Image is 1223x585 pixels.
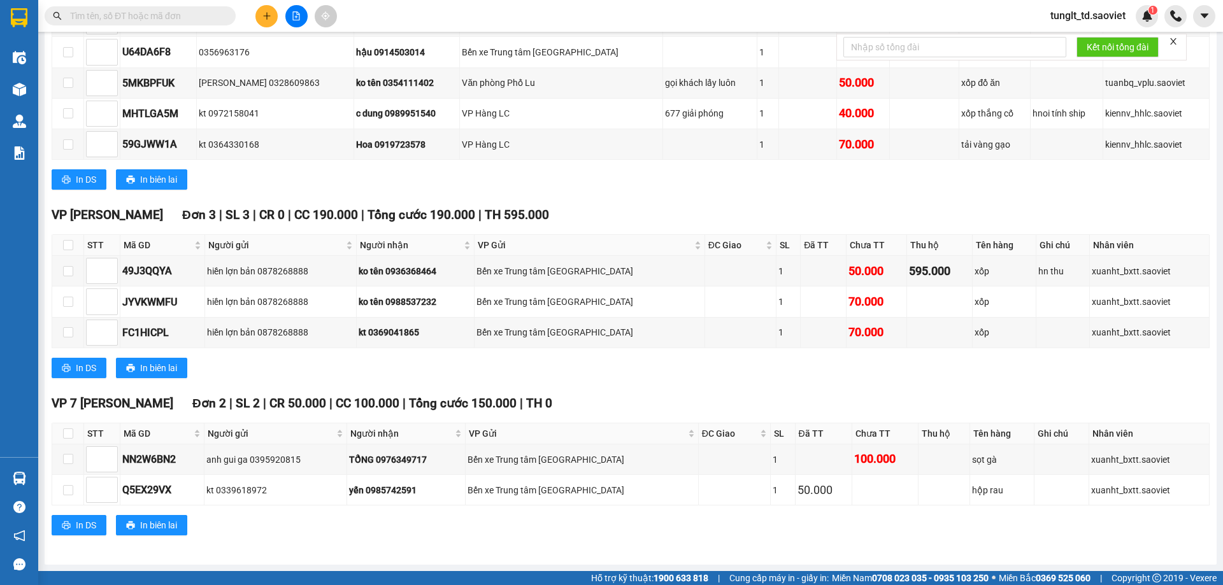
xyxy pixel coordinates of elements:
div: 0356963176 [199,45,352,59]
span: | [520,396,523,411]
div: 50.000 [848,262,905,280]
span: CC 190.000 [294,208,358,222]
span: | [263,396,266,411]
button: printerIn biên lai [116,358,187,378]
div: 1 [759,137,776,152]
div: 40.000 [839,104,887,122]
img: warehouse-icon [13,472,26,485]
button: file-add [285,5,308,27]
span: plus [262,11,271,20]
strong: 1900 633 818 [654,573,708,583]
button: printerIn biên lai [116,515,187,535]
span: Miền Nam [832,571,989,585]
span: CR 0 [259,208,285,222]
div: xốp [975,325,1034,339]
span: printer [126,175,135,185]
span: Kết nối tổng đài [1087,40,1148,54]
span: TH 0 [526,396,552,411]
span: CR 50.000 [269,396,326,411]
div: kt 0364330168 [199,137,352,152]
img: phone-icon [1170,10,1182,22]
button: printerIn biên lai [116,169,187,190]
th: Chưa TT [852,423,919,444]
td: JYVKWMFU [120,286,205,317]
td: Bến xe Trung tâm Lào Cai [475,286,705,317]
td: VP Hàng LC [460,99,662,129]
div: ko tên 0354111402 [356,76,457,90]
div: U64DA6F8 [122,44,194,60]
span: TH 595.000 [485,208,549,222]
th: STT [84,423,120,444]
div: VP Hàng LC [462,106,660,120]
td: 49J3QQYA [120,256,205,286]
span: SL 2 [236,396,260,411]
div: FC1HICPL [122,325,203,341]
th: Ghi chú [1034,423,1089,444]
span: search [53,11,62,20]
span: In biên lai [140,518,177,532]
div: hiền lợn bản 0878268888 [207,264,354,278]
th: Chưa TT [847,235,907,256]
div: xuanht_bxtt.saoviet [1091,483,1207,497]
th: Thu hộ [919,423,970,444]
td: VP Hàng LC [460,129,662,160]
span: Người nhận [360,238,461,252]
td: Bến xe Trung tâm Lào Cai [475,256,705,286]
div: kiennv_hhlc.saoviet [1105,137,1207,152]
span: Người gửi [208,426,334,441]
td: Q5EX29VX [120,475,204,505]
span: notification [13,530,25,542]
span: | [403,396,406,411]
div: [PERSON_NAME] 0328609863 [199,76,352,90]
div: 100.000 [854,450,916,468]
img: solution-icon [13,146,26,160]
span: | [478,208,482,222]
div: tải vàng gạo [961,137,1028,152]
span: Mã GD [124,426,191,441]
span: caret-down [1199,10,1210,22]
div: 1 [773,453,793,467]
div: ko tên 0936368464 [359,264,472,278]
td: 5MKBPFUK [120,68,197,99]
div: 1 [778,264,799,278]
button: aim [315,5,337,27]
div: Hoa 0919723578 [356,137,457,152]
span: Hỗ trợ kỹ thuật: [591,571,708,585]
span: close [1169,37,1178,46]
img: warehouse-icon [13,51,26,64]
td: Bến xe Trung tâm Lào Cai [460,37,662,67]
div: kt 0369041865 [359,325,472,339]
img: warehouse-icon [13,115,26,128]
span: 1 [1150,6,1155,15]
div: yến 0985742591 [349,483,463,497]
span: Đơn 3 [182,208,216,222]
td: Bến xe Trung tâm Lào Cai [475,318,705,348]
div: gọi khách lấy luôn [665,76,755,90]
span: | [253,208,256,222]
th: STT [84,235,120,256]
div: Bến xe Trung tâm [GEOGRAPHIC_DATA] [462,45,660,59]
span: VP 7 [PERSON_NAME] [52,396,173,411]
span: Đơn 2 [192,396,226,411]
div: Bến xe Trung tâm [GEOGRAPHIC_DATA] [476,325,703,339]
input: Nhập số tổng đài [843,37,1066,57]
span: printer [62,175,71,185]
div: xốp đồ ăn [961,76,1028,90]
span: SL 3 [225,208,250,222]
div: 49J3QQYA [122,263,203,279]
div: xốp thắng cố [961,106,1028,120]
button: plus [255,5,278,27]
span: | [229,396,232,411]
span: tunglt_td.saoviet [1040,8,1136,24]
div: kiennv_hhlc.saoviet [1105,106,1207,120]
div: xuanht_bxtt.saoviet [1092,295,1207,309]
div: Văn phòng Phố Lu [462,76,660,90]
span: file-add [292,11,301,20]
span: copyright [1152,574,1161,582]
td: U64DA6F8 [120,37,197,67]
div: 595.000 [909,262,970,280]
div: xuanht_bxtt.saoviet [1091,453,1207,467]
th: SL [771,423,796,444]
span: | [288,208,291,222]
div: 5MKBPFUK [122,75,194,91]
